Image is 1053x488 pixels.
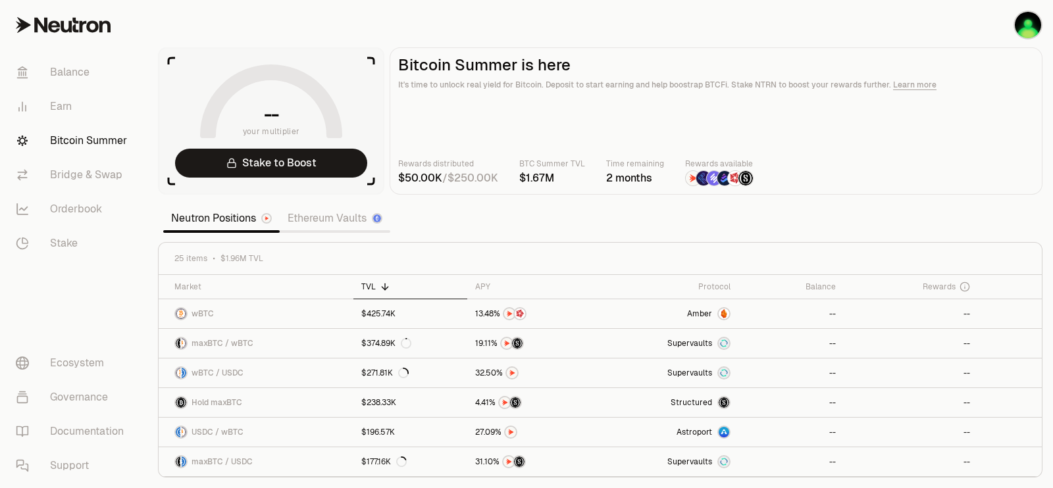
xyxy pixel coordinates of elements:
[467,418,602,447] a: NTRN
[264,104,279,125] h1: --
[671,397,712,408] span: Structured
[5,380,142,414] a: Governance
[5,124,142,158] a: Bitcoin Summer
[361,338,411,349] div: $374.89K
[398,78,1034,91] p: It's time to unlock real yield for Bitcoin. Deposit to start earning and help boostrap BTCFi. Sta...
[5,55,142,89] a: Balance
[738,171,753,185] img: Structured Points
[5,449,142,483] a: Support
[687,308,712,319] span: Amber
[5,414,142,449] a: Documentation
[844,447,978,476] a: --
[844,418,978,447] a: --
[602,447,739,476] a: SupervaultsSupervaults
[510,397,521,408] img: Structured Points
[738,418,843,447] a: --
[507,368,517,378] img: NTRN
[192,427,244,437] span: USDC / wBTC
[606,157,664,170] p: Time remaining
[182,456,186,467] img: USDC Logo
[719,368,729,378] img: Supervaults
[159,388,353,417] a: maxBTC LogoHold maxBTC
[602,418,739,447] a: Astroport
[685,157,754,170] p: Rewards available
[361,397,396,408] div: $238.33K
[844,329,978,358] a: --
[602,358,739,387] a: SupervaultsSupervaults
[192,338,253,349] span: maxBTC / wBTC
[844,388,978,417] a: --
[243,125,300,138] span: your multiplier
[159,418,353,447] a: USDC LogowBTC LogoUSDC / wBTC
[353,418,467,447] a: $196.57K
[475,337,594,350] button: NTRNStructured Points
[844,299,978,328] a: --
[5,192,142,226] a: Orderbook
[719,338,729,349] img: Supervaults
[467,447,602,476] a: NTRNStructured Points
[182,368,186,378] img: USDC Logo
[707,171,721,185] img: Solv Points
[602,299,739,328] a: AmberAmber
[475,366,594,379] button: NTRN
[192,456,253,467] span: maxBTC / USDC
[738,388,843,417] a: --
[398,170,498,186] div: /
[503,456,514,467] img: NTRN
[717,171,732,185] img: Bedrock Diamonds
[361,308,396,319] div: $425.74K
[353,447,467,476] a: $177.16K
[398,56,1034,74] h2: Bitcoin Summer is here
[610,281,731,292] div: Protocol
[719,397,729,408] img: maxBTC
[159,447,353,476] a: maxBTC LogoUSDC LogomaxBTC / USDC
[844,358,978,387] a: --
[176,427,180,437] img: USDC Logo
[728,171,742,185] img: Mars Fragments
[192,368,244,378] span: wBTC / USDC
[475,426,594,439] button: NTRN
[475,307,594,320] button: NTRNMars Fragments
[176,368,180,378] img: wBTC Logo
[220,253,263,264] span: $1.96M TVL
[5,89,142,124] a: Earn
[719,308,729,319] img: Amber
[192,308,214,319] span: wBTC
[353,329,467,358] a: $374.89K
[174,281,346,292] div: Market
[361,427,395,437] div: $196.57K
[176,397,186,408] img: maxBTC Logo
[504,308,515,319] img: NTRN
[5,226,142,260] a: Stake
[923,281,956,292] span: Rewards
[500,397,510,408] img: NTRN
[159,299,353,328] a: wBTC LogowBTC
[515,308,525,319] img: Mars Fragments
[696,171,711,185] img: EtherFi Points
[677,427,712,437] span: Astroport
[263,214,270,222] img: Neutron Logo
[353,358,467,387] a: $271.81K
[159,358,353,387] a: wBTC LogoUSDC LogowBTC / USDC
[176,338,180,349] img: maxBTC Logo
[174,253,207,264] span: 25 items
[176,308,186,319] img: wBTC Logo
[467,299,602,328] a: NTRNMars Fragments
[606,170,664,186] div: 2 months
[514,456,525,467] img: Structured Points
[893,80,937,90] a: Learn more
[361,456,407,467] div: $177.16K
[602,329,739,358] a: SupervaultsSupervaults
[738,329,843,358] a: --
[519,157,585,170] p: BTC Summer TVL
[353,388,467,417] a: $238.33K
[667,368,712,378] span: Supervaults
[738,299,843,328] a: --
[719,456,729,467] img: Supervaults
[353,299,467,328] a: $425.74K
[746,281,835,292] div: Balance
[467,329,602,358] a: NTRNStructured Points
[373,214,381,222] img: Ethereum Logo
[176,456,180,467] img: maxBTC Logo
[467,388,602,417] a: NTRNStructured Points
